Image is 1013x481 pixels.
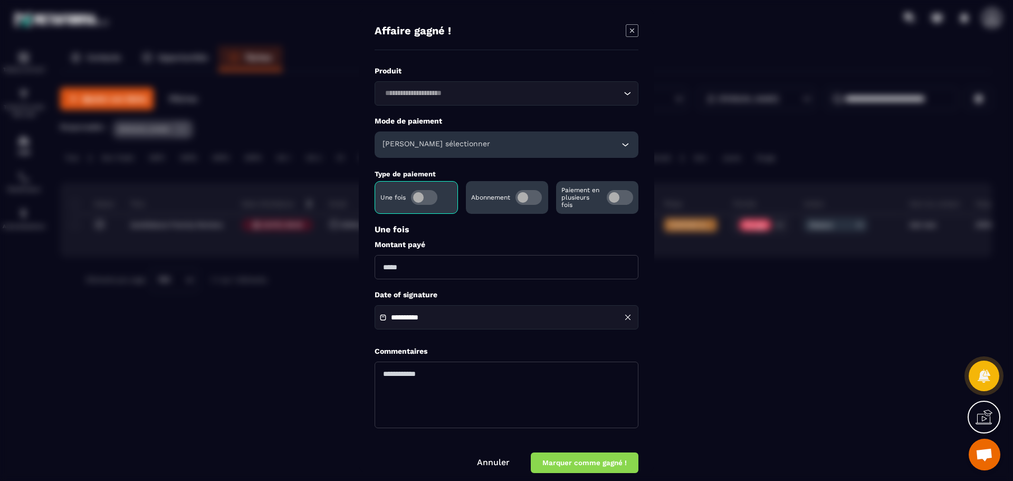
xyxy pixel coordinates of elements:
label: Montant payé [375,240,638,250]
label: Commentaires [375,346,427,356]
div: Search for option [375,81,638,106]
label: Produit [375,66,638,76]
label: Date of signature [375,290,638,300]
button: Marquer comme gagné ! [531,452,638,473]
label: Type de paiement [375,170,436,178]
p: Abonnement [471,194,510,201]
p: Une fois [380,194,406,201]
input: Search for option [381,88,621,99]
h4: Affaire gagné ! [375,24,451,39]
label: Mode de paiement [375,116,638,126]
p: Une fois [375,224,638,234]
a: Annuler [477,457,510,467]
p: Paiement en plusieurs fois [561,186,601,209]
div: Ouvrir le chat [969,439,1000,470]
